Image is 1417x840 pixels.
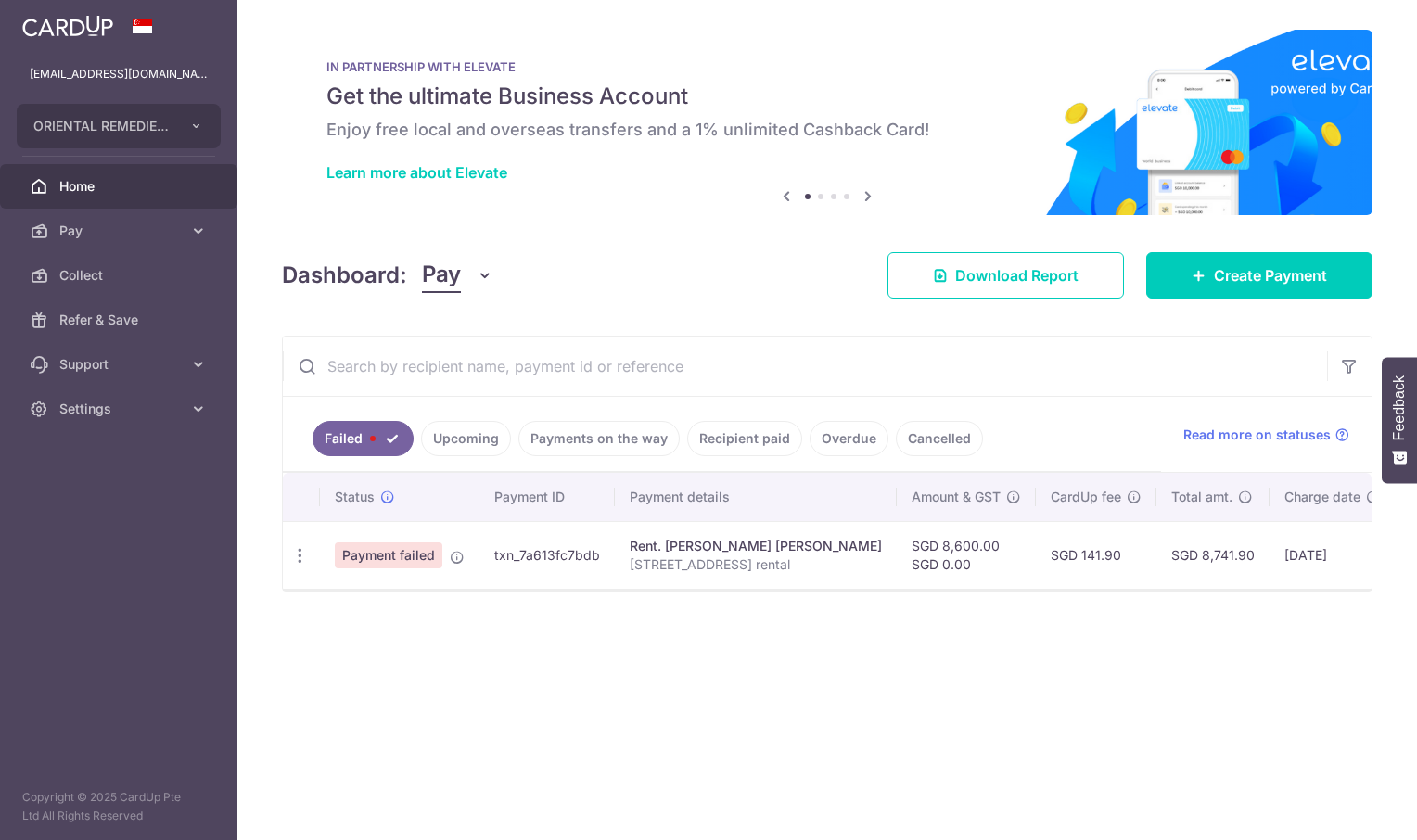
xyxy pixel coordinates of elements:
p: IN PARTNERSHIP WITH ELEVATE [326,59,1328,74]
span: Charge date [1284,488,1360,506]
span: CardUp fee [1051,488,1121,506]
span: Feedback [1391,375,1408,440]
a: Download Report [887,252,1124,299]
p: [EMAIL_ADDRESS][DOMAIN_NAME] [30,65,208,83]
a: Upcoming [421,421,511,456]
a: Recipient paid [687,421,802,456]
span: Total amt. [1171,488,1232,506]
span: Download Report [955,264,1079,286]
button: Pay [422,258,493,293]
th: Payment details [615,473,897,521]
span: Payment failed [335,542,442,568]
span: Collect [59,266,182,285]
td: SGD 8,741.90 [1156,521,1270,589]
a: Read more on statuses [1183,426,1349,444]
td: [DATE] [1270,521,1396,589]
img: CardUp [22,15,113,37]
th: Payment ID [479,473,615,521]
h4: Dashboard: [282,259,407,292]
span: Support [59,355,182,374]
span: Amount & GST [912,488,1001,506]
span: Settings [59,400,182,418]
h5: Get the ultimate Business Account [326,82,1328,111]
div: Rent. [PERSON_NAME] [PERSON_NAME] [630,537,882,555]
a: Cancelled [896,421,983,456]
a: Create Payment [1146,252,1372,299]
button: Feedback - Show survey [1382,357,1417,483]
a: Learn more about Elevate [326,163,507,182]
p: [STREET_ADDRESS] rental [630,555,882,574]
span: Refer & Save [59,311,182,329]
td: txn_7a613fc7bdb [479,521,615,589]
a: Payments on the way [518,421,680,456]
input: Search by recipient name, payment id or reference [283,337,1327,396]
span: Pay [59,222,182,240]
td: SGD 141.90 [1036,521,1156,589]
a: Failed [313,421,414,456]
td: SGD 8,600.00 SGD 0.00 [897,521,1036,589]
span: ORIENTAL REMEDIES INCORPORATED (PRIVATE LIMITED) [33,117,171,135]
span: Status [335,488,375,506]
h6: Enjoy free local and overseas transfers and a 1% unlimited Cashback Card! [326,119,1328,141]
span: Home [59,177,182,196]
span: Read more on statuses [1183,426,1331,444]
img: Renovation banner [282,30,1372,215]
button: ORIENTAL REMEDIES INCORPORATED (PRIVATE LIMITED) [17,104,221,148]
span: Pay [422,258,461,293]
span: Create Payment [1214,264,1327,286]
a: Overdue [810,421,888,456]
